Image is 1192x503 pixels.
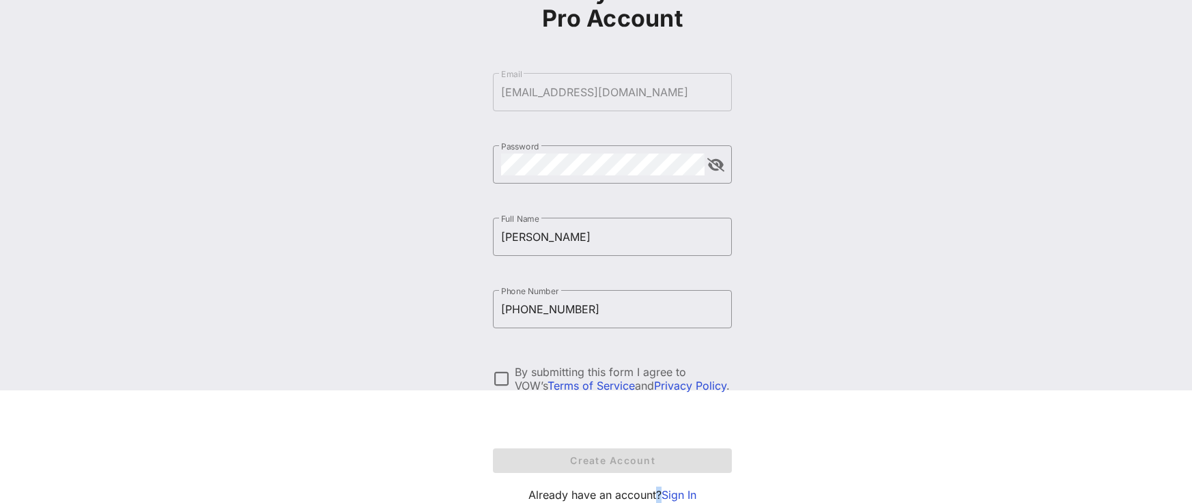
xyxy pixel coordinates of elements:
a: Sign In [662,488,696,502]
label: Email [501,69,522,79]
p: Already have an account? [493,487,732,503]
a: Privacy Policy [654,379,726,392]
label: Phone Number [501,286,558,296]
label: Full Name [501,214,539,224]
button: append icon [707,158,724,172]
label: Password [501,141,539,152]
div: By submitting this form I agree to VOW’s and . [515,365,732,392]
a: Terms of Service [548,379,635,392]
